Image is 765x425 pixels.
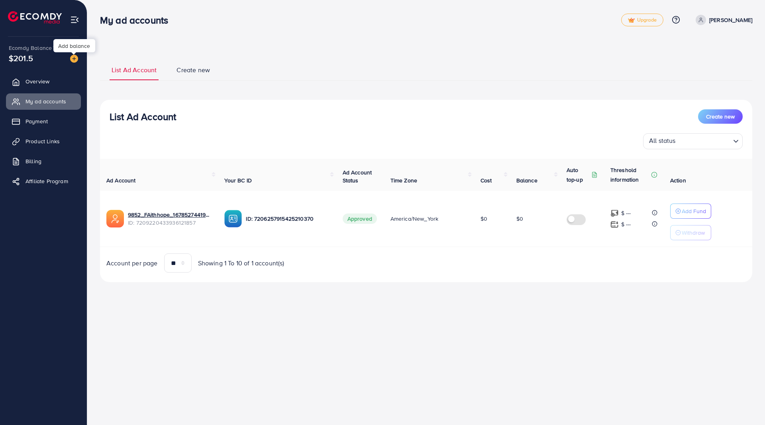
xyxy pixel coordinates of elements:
[670,176,686,184] span: Action
[628,18,635,23] img: tick
[198,259,284,268] span: Showing 1 To 10 of 1 account(s)
[621,208,631,218] p: $ ---
[9,44,52,52] span: Ecomdy Balance
[224,210,242,227] img: ic-ba-acc.ded83a64.svg
[390,176,417,184] span: Time Zone
[628,17,657,23] span: Upgrade
[621,14,663,26] a: tickUpgrade
[516,176,537,184] span: Balance
[224,176,252,184] span: Your BC ID
[390,215,439,223] span: America/New_York
[6,93,81,109] a: My ad accounts
[25,177,68,185] span: Affiliate Program
[698,109,743,124] button: Create new
[8,11,62,24] img: logo
[706,113,735,121] span: Create new
[643,133,743,149] div: Search for option
[70,15,79,24] img: menu
[53,39,95,52] div: Add balance
[670,225,711,240] button: Withdraw
[177,65,210,75] span: Create new
[112,65,157,75] span: List Ad Account
[106,176,136,184] span: Ad Account
[25,117,48,125] span: Payment
[9,52,33,64] span: $201.5
[70,55,78,63] img: image
[6,153,81,169] a: Billing
[6,113,81,129] a: Payment
[343,213,377,224] span: Approved
[128,211,212,219] a: 9852_FAithhope_1678527441965
[25,77,49,85] span: Overview
[670,204,711,219] button: Add Fund
[25,97,66,105] span: My ad accounts
[343,168,372,184] span: Ad Account Status
[128,219,212,227] span: ID: 7209220433936121857
[25,157,41,165] span: Billing
[709,15,752,25] p: [PERSON_NAME]
[682,228,705,237] p: Withdraw
[678,135,730,147] input: Search for option
[6,173,81,189] a: Affiliate Program
[682,206,706,216] p: Add Fund
[516,215,523,223] span: $0
[25,137,60,145] span: Product Links
[610,209,619,217] img: top-up amount
[246,214,330,223] p: ID: 7206257915425210370
[621,219,631,229] p: $ ---
[610,220,619,229] img: top-up amount
[100,14,175,26] h3: My ad accounts
[647,134,677,147] span: All status
[128,211,212,227] div: <span class='underline'>9852_FAithhope_1678527441965</span></br>7209220433936121857
[6,133,81,149] a: Product Links
[106,259,158,268] span: Account per page
[610,165,649,184] p: Threshold information
[567,165,590,184] p: Auto top-up
[731,389,759,419] iframe: Chat
[692,15,752,25] a: [PERSON_NAME]
[110,111,176,123] h3: List Ad Account
[481,215,487,223] span: $0
[6,73,81,89] a: Overview
[481,176,492,184] span: Cost
[106,210,124,227] img: ic-ads-acc.e4c84228.svg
